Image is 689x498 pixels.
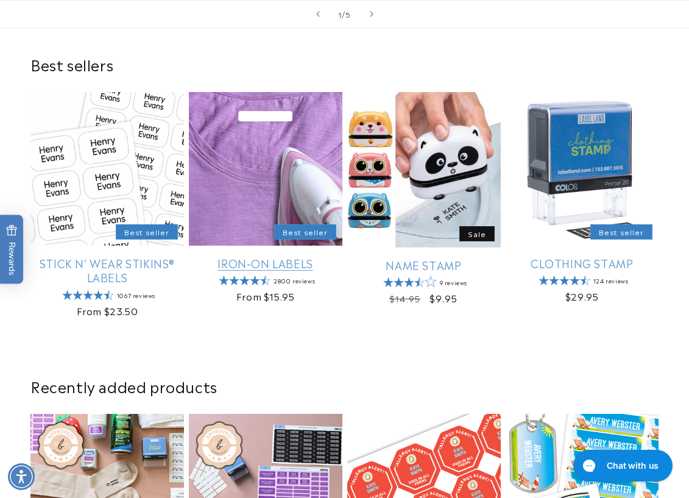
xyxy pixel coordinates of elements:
iframe: Gorgias live chat messenger [567,446,677,486]
button: Next slide [358,1,385,27]
a: Iron-On Labels [189,256,342,270]
ul: Slider [30,92,659,328]
a: Clothing Stamp [505,256,659,270]
a: Name Stamp [347,258,501,272]
button: Previous slide [305,1,331,27]
span: 1 [338,8,342,20]
h2: Best sellers [30,55,659,74]
a: Stick N' Wear Stikins® Labels [30,256,184,285]
div: Accessibility Menu [8,463,35,490]
span: / [342,8,345,20]
span: Rewards [6,224,18,275]
span: 5 [345,8,351,20]
h2: Recently added products [30,377,659,396]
